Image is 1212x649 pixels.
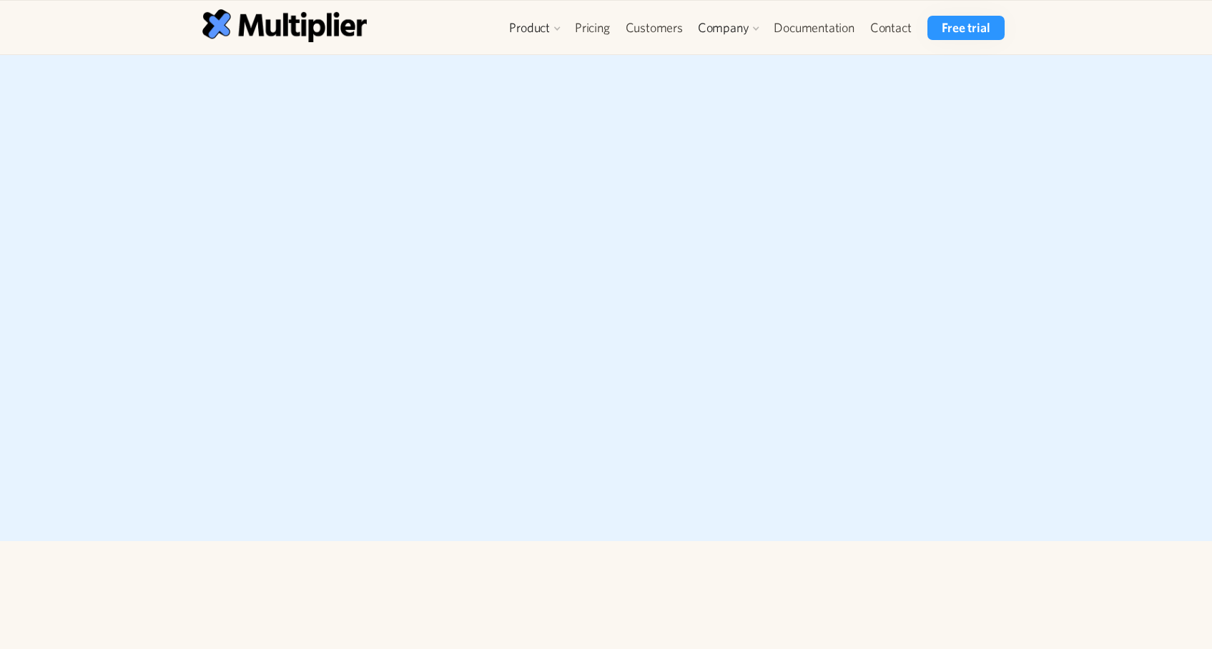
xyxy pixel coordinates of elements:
[862,16,920,40] a: Contact
[927,16,1004,40] a: Free trial
[698,19,749,36] div: Company
[766,16,862,40] a: Documentation
[509,19,550,36] div: Product
[618,16,691,40] a: Customers
[567,16,618,40] a: Pricing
